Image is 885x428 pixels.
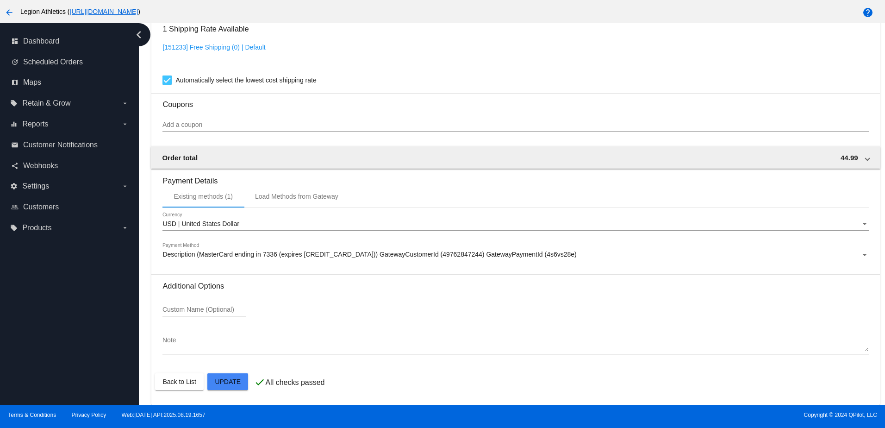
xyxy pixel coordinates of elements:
mat-icon: check [254,377,265,388]
span: USD | United States Dollar [162,220,239,227]
span: Maps [23,78,41,87]
a: Privacy Policy [72,412,106,418]
div: Load Methods from Gateway [255,193,338,200]
i: chevron_left [131,27,146,42]
i: update [11,58,19,66]
span: Order total [162,154,198,162]
span: Automatically select the lowest cost shipping rate [175,75,316,86]
span: Reports [22,120,48,128]
button: Update [207,373,248,390]
i: arrow_drop_down [121,120,129,128]
input: Custom Name (Optional) [162,306,246,314]
i: equalizer [10,120,18,128]
h3: Coupons [162,93,868,109]
span: 44.99 [841,154,858,162]
i: dashboard [11,38,19,45]
span: Dashboard [23,37,59,45]
p: All checks passed [265,378,324,387]
mat-icon: help [862,7,873,18]
mat-icon: arrow_back [4,7,15,18]
span: Description (MasterCard ending in 7336 (expires [CREDIT_CARD_DATA])) GatewayCustomerId (497628472... [162,251,576,258]
a: update Scheduled Orders [11,55,129,69]
i: email [11,141,19,149]
span: Copyright © 2024 QPilot, LLC [450,412,877,418]
mat-select: Currency [162,220,868,228]
i: settings [10,183,18,190]
span: Update [215,378,241,385]
span: Products [22,224,51,232]
i: local_offer [10,100,18,107]
i: arrow_drop_down [121,183,129,190]
a: Web:[DATE] API:2025.08.19.1657 [122,412,206,418]
span: Back to List [162,378,196,385]
span: Legion Athletics ( ) [20,8,140,15]
i: map [11,79,19,86]
h3: Payment Details [162,170,868,185]
span: Webhooks [23,162,58,170]
i: share [11,162,19,170]
a: dashboard Dashboard [11,34,129,49]
i: arrow_drop_down [121,224,129,232]
mat-expansion-panel-header: Order total 44.99 [151,146,880,169]
a: people_outline Customers [11,200,129,214]
h3: 1 Shipping Rate Available [162,19,249,39]
i: arrow_drop_down [121,100,129,107]
a: map Maps [11,75,129,90]
h3: Additional Options [162,282,868,290]
span: Customer Notifications [23,141,98,149]
span: Retain & Grow [22,99,70,107]
i: people_outline [11,203,19,211]
a: [URL][DOMAIN_NAME] [70,8,138,15]
a: email Customer Notifications [11,138,129,152]
i: local_offer [10,224,18,232]
button: Back to List [155,373,203,390]
mat-select: Payment Method [162,251,868,258]
div: Existing methods (1) [174,193,233,200]
span: Settings [22,182,49,190]
a: Terms & Conditions [8,412,56,418]
a: share Webhooks [11,158,129,173]
span: Customers [23,203,59,211]
span: Scheduled Orders [23,58,83,66]
a: [151233] Free Shipping (0) | Default [162,44,265,51]
input: Add a coupon [162,121,868,129]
